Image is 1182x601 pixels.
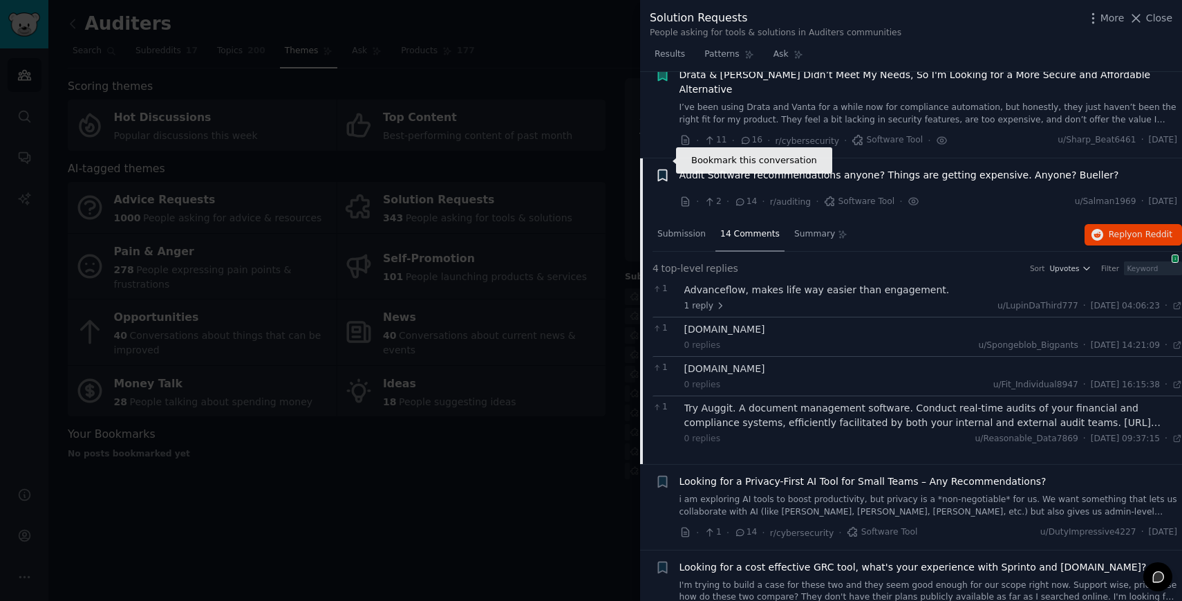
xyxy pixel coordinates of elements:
span: Close [1146,11,1172,26]
span: r/cybersecurity [776,136,839,146]
span: u/Fit_Individual8947 [993,380,1078,389]
span: 2 [704,196,721,208]
span: · [1165,433,1167,445]
span: 1 [653,362,677,374]
span: Patterns [704,48,739,61]
span: Results [655,48,685,61]
a: i am exploring AI tools to boost productivity, but privacy is a *non-negotiable* for us. We want ... [679,494,1178,518]
button: More [1086,11,1125,26]
span: replies [706,261,738,276]
span: u/DutyImpressive4227 [1040,526,1136,539]
span: · [696,526,699,540]
span: · [1083,340,1086,352]
div: Filter [1101,263,1119,273]
span: [DATE] 16:15:38 [1091,379,1160,391]
span: · [732,133,735,148]
span: 11 [704,134,726,147]
span: [DATE] [1149,134,1177,147]
span: · [899,194,902,209]
span: 14 [734,196,757,208]
span: r/auditing [770,197,811,207]
span: · [1165,300,1167,313]
div: Solution Requests [650,10,901,27]
span: Ask [773,48,789,61]
span: · [1083,300,1086,313]
button: Upvotes [1049,263,1091,273]
span: Software Tool [847,526,918,539]
span: · [928,133,930,148]
span: u/LupinDaThird777 [997,301,1078,311]
span: · [816,194,818,209]
span: 4 [653,261,659,276]
span: · [1141,526,1144,539]
span: 14 [734,526,757,539]
span: Reply [1109,229,1172,241]
button: Close [1129,11,1172,26]
span: 14 Comments [720,228,780,241]
span: Software Tool [852,134,923,147]
a: Results [650,44,690,72]
span: · [838,526,841,540]
span: [DATE] 09:37:15 [1091,433,1160,445]
span: u/Reasonable_Data7869 [975,434,1078,443]
span: · [1083,433,1086,445]
span: r/cybersecurity [770,528,834,538]
span: 16 [740,134,762,147]
span: u/Salman1969 [1075,196,1136,208]
span: [DATE] 04:06:23 [1091,300,1160,313]
span: · [726,194,729,209]
span: top-level [661,261,703,276]
span: Software Tool [824,196,895,208]
span: More [1100,11,1125,26]
span: · [1083,379,1086,391]
a: Audit Software recommendations anyone? Things are getting expensive. Anyone? Bueller? [679,168,1119,183]
span: · [696,194,699,209]
span: · [762,194,764,209]
span: 1 [1172,255,1179,263]
span: · [1141,134,1144,147]
a: Patterns [700,44,758,72]
a: Drata & [PERSON_NAME] Didn’t Meet My Needs, So I'm Looking for a More Secure and Affordable Alter... [679,68,1178,97]
span: · [844,133,847,148]
div: Sort [1030,263,1045,273]
input: Keyword [1124,261,1182,275]
img: npw-badge-icon.svg [1165,248,1176,259]
span: u/Spongeblob_Bigpants [978,340,1078,350]
div: People asking for tools & solutions in Auditers communities [650,27,901,39]
span: [DATE] [1149,196,1177,208]
span: · [767,133,770,148]
span: 1 [704,526,721,539]
button: Replyon Reddit [1085,224,1182,246]
span: · [696,133,699,148]
a: I’ve been using Drata and Vanta for a while now for compliance automation, but honestly, they jus... [679,102,1178,126]
span: [DATE] [1149,526,1177,539]
span: 1 [653,283,677,295]
span: 1 [653,401,677,414]
a: Looking for a Privacy-First AI Tool for Small Teams – Any Recommendations? [679,474,1047,489]
span: · [1141,196,1144,208]
a: Looking for a cost effective GRC tool, what's your experience with Sprinto and [DOMAIN_NAME]? [679,560,1147,575]
span: on Reddit [1132,230,1172,239]
span: · [1165,379,1167,391]
span: · [726,526,729,540]
span: Summary [794,228,835,241]
span: Upvotes [1049,263,1079,273]
span: Submission [657,228,706,241]
span: · [762,526,764,540]
span: 1 reply [684,300,726,313]
span: u/Sharp_Beat6461 [1058,134,1136,147]
span: · [1165,340,1167,352]
span: 1 [653,322,677,335]
span: [DATE] 14:21:09 [1091,340,1160,352]
a: Ask [769,44,808,72]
